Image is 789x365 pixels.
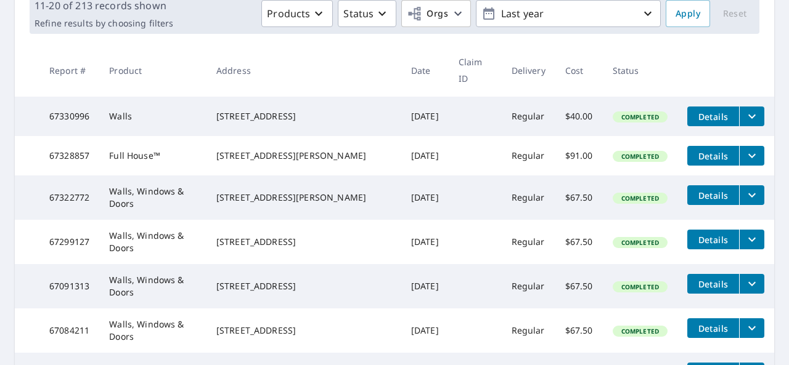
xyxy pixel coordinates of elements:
button: detailsBtn-67322772 [687,185,739,205]
button: detailsBtn-67328857 [687,146,739,166]
th: Report # [39,44,99,97]
td: Walls, Windows & Doors [99,264,206,308]
td: $67.50 [555,264,603,308]
td: Regular [502,220,555,264]
button: filesDropdownBtn-67322772 [739,185,764,205]
span: Details [695,150,732,162]
td: 67322772 [39,175,99,220]
span: Details [695,234,732,246]
span: Details [695,190,732,201]
th: Claim ID [449,44,502,97]
span: Orgs [407,6,448,22]
td: [DATE] [401,175,449,220]
td: 67328857 [39,136,99,175]
span: Details [695,323,732,334]
button: filesDropdownBtn-67091313 [739,274,764,294]
td: Regular [502,308,555,353]
td: $67.50 [555,308,603,353]
span: Completed [614,327,666,335]
td: Walls [99,97,206,136]
button: filesDropdownBtn-67328857 [739,146,764,166]
span: Apply [676,6,700,22]
td: Walls, Windows & Doors [99,220,206,264]
th: Status [603,44,677,97]
button: detailsBtn-67299127 [687,230,739,249]
td: $40.00 [555,97,603,136]
p: Status [343,6,374,21]
th: Product [99,44,206,97]
span: Details [695,111,732,122]
span: Completed [614,152,666,161]
span: Completed [614,238,666,247]
span: Completed [614,283,666,291]
div: [STREET_ADDRESS][PERSON_NAME] [216,191,391,204]
th: Address [206,44,401,97]
div: [STREET_ADDRESS] [216,110,391,122]
td: $91.00 [555,136,603,175]
th: Delivery [502,44,555,97]
p: Last year [496,3,640,25]
td: Regular [502,264,555,308]
button: detailsBtn-67330996 [687,106,739,126]
td: [DATE] [401,136,449,175]
td: Regular [502,136,555,175]
td: 67084211 [39,308,99,353]
td: 67330996 [39,97,99,136]
p: Products [267,6,310,21]
td: 67091313 [39,264,99,308]
p: Refine results by choosing filters [35,18,173,29]
td: [DATE] [401,264,449,308]
td: 67299127 [39,220,99,264]
div: [STREET_ADDRESS] [216,324,391,337]
span: Completed [614,113,666,121]
button: detailsBtn-67091313 [687,274,739,294]
span: Details [695,278,732,290]
th: Date [401,44,449,97]
td: Full House™ [99,136,206,175]
td: [DATE] [401,308,449,353]
td: [DATE] [401,97,449,136]
td: [DATE] [401,220,449,264]
td: Regular [502,97,555,136]
button: filesDropdownBtn-67084211 [739,318,764,338]
td: Walls, Windows & Doors [99,175,206,220]
button: filesDropdownBtn-67299127 [739,230,764,249]
button: filesDropdownBtn-67330996 [739,106,764,126]
th: Cost [555,44,603,97]
div: [STREET_ADDRESS] [216,236,391,248]
div: [STREET_ADDRESS] [216,280,391,292]
td: $67.50 [555,175,603,220]
div: [STREET_ADDRESS][PERSON_NAME] [216,150,391,162]
td: Walls, Windows & Doors [99,308,206,353]
button: detailsBtn-67084211 [687,318,739,338]
td: Regular [502,175,555,220]
span: Completed [614,194,666,203]
td: $67.50 [555,220,603,264]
